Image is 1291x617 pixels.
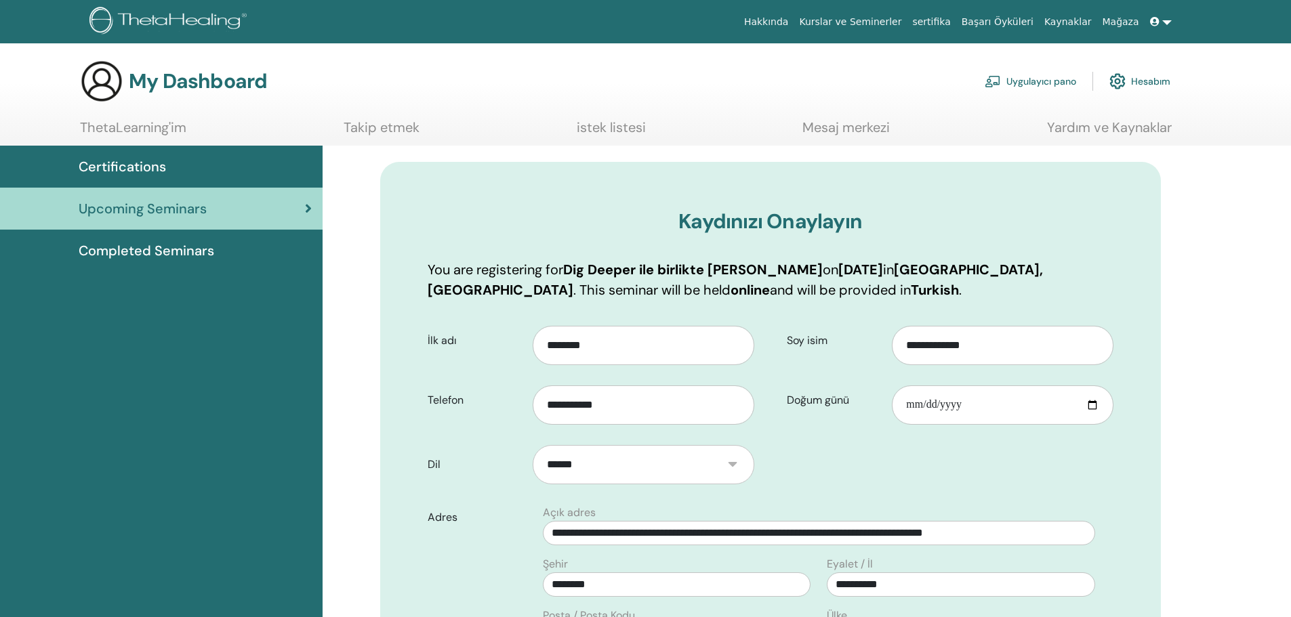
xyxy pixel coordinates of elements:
[777,387,893,413] label: Doğum günü
[543,505,596,521] label: Açık adres
[907,9,956,35] a: sertifika
[129,69,267,93] h3: My Dashboard
[417,452,533,477] label: Dil
[577,119,646,146] a: istek listesi
[777,328,893,354] label: Soy isim
[89,7,251,37] img: logo.png
[344,119,419,146] a: Takip etmek
[802,119,890,146] a: Mesaj merkezi
[79,198,207,219] span: Upcoming Seminars
[1097,9,1144,35] a: Mağaza
[563,261,823,278] b: Dig Deeper ile birlikte [PERSON_NAME]
[80,60,123,103] img: generic-user-icon.jpg
[79,156,166,177] span: Certifications
[1047,119,1172,146] a: Yardım ve Kaynaklar
[543,556,568,572] label: Şehir
[417,328,533,354] label: İlk adı
[1109,66,1170,96] a: Hesabım
[1039,9,1097,35] a: Kaynaklar
[838,261,883,278] b: [DATE]
[428,259,1113,300] p: You are registering for on in . This seminar will be held and will be provided in .
[417,505,535,530] label: Adres
[79,240,214,261] span: Completed Seminars
[827,556,873,572] label: Eyalet / İl
[911,281,959,299] b: Turkish
[794,9,907,35] a: Kurslar ve Seminerler
[1109,70,1126,93] img: cog.svg
[956,9,1039,35] a: Başarı Öyküleri
[739,9,794,35] a: Hakkında
[985,75,1001,87] img: chalkboard-teacher.svg
[417,387,533,413] label: Telefon
[731,281,770,299] b: online
[985,66,1076,96] a: Uygulayıcı pano
[80,119,186,146] a: ThetaLearning'im
[428,209,1113,234] h3: Kaydınızı Onaylayın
